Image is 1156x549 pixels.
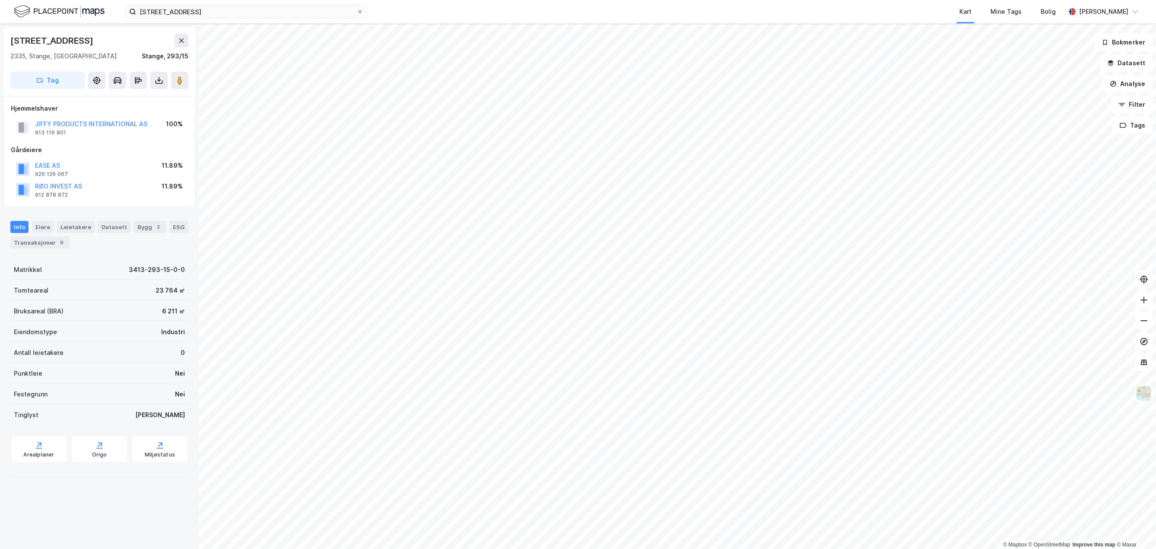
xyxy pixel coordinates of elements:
[35,129,66,136] div: 913 116 801
[145,451,175,458] div: Miljøstatus
[14,265,42,275] div: Matrikkel
[136,5,357,18] input: Søk på adresse, matrikkel, gårdeiere, leietakere eller personer
[14,368,42,379] div: Punktleie
[990,6,1022,17] div: Mine Tags
[162,160,183,171] div: 11.89%
[10,221,29,233] div: Info
[175,389,185,399] div: Nei
[1113,508,1156,549] div: Kontrollprogram for chat
[181,348,185,358] div: 0
[129,265,185,275] div: 3413-293-15-0-0
[23,451,54,458] div: Arealplaner
[161,327,185,337] div: Industri
[169,221,188,233] div: ESG
[14,410,38,420] div: Tinglyst
[1111,96,1153,113] button: Filter
[162,306,185,316] div: 6 211 ㎡
[14,389,48,399] div: Festegrunn
[156,285,185,296] div: 23 764 ㎡
[135,410,185,420] div: [PERSON_NAME]
[1003,542,1027,548] a: Mapbox
[1100,54,1153,72] button: Datasett
[959,6,971,17] div: Kart
[1073,542,1115,548] a: Improve this map
[1029,542,1070,548] a: OpenStreetMap
[14,4,105,19] img: logo.f888ab2527a4732fd821a326f86c7f29.svg
[14,306,64,316] div: Bruksareal (BRA)
[14,348,64,358] div: Antall leietakere
[11,103,188,114] div: Hjemmelshaver
[162,181,183,192] div: 11.89%
[14,327,57,337] div: Eiendomstype
[1094,34,1153,51] button: Bokmerker
[1136,385,1152,402] img: Z
[166,119,183,129] div: 100%
[10,236,70,249] div: Transaksjoner
[1079,6,1128,17] div: [PERSON_NAME]
[57,221,95,233] div: Leietakere
[10,72,85,89] button: Tag
[35,171,68,178] div: 926 126 067
[1041,6,1056,17] div: Bolig
[57,238,66,247] div: 9
[10,51,117,61] div: 2335, Stange, [GEOGRAPHIC_DATA]
[10,34,95,48] div: [STREET_ADDRESS]
[134,221,166,233] div: Bygg
[1113,508,1156,549] iframe: Chat Widget
[35,192,68,198] div: 912 878 872
[175,368,185,379] div: Nei
[32,221,54,233] div: Eiere
[11,145,188,155] div: Gårdeiere
[154,223,162,231] div: 2
[142,51,188,61] div: Stange, 293/15
[1112,117,1153,134] button: Tags
[92,451,107,458] div: Origo
[1102,75,1153,93] button: Analyse
[14,285,48,296] div: Tomteareal
[98,221,131,233] div: Datasett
